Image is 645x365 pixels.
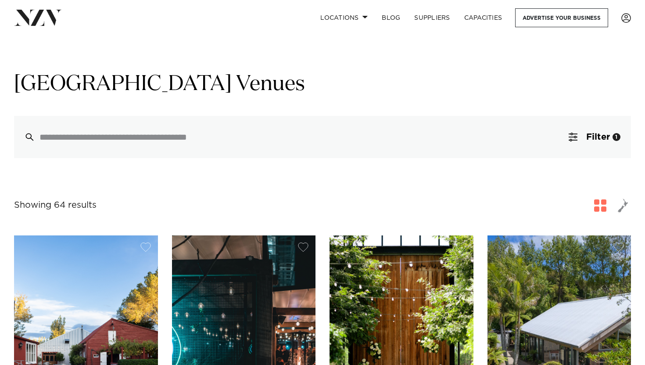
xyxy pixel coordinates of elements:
img: nzv-logo.png [14,10,62,25]
a: SUPPLIERS [407,8,457,27]
a: Advertise your business [515,8,608,27]
span: Filter [586,133,610,141]
div: Showing 64 results [14,199,97,212]
div: 1 [613,133,620,141]
a: BLOG [375,8,407,27]
a: Locations [313,8,375,27]
h1: [GEOGRAPHIC_DATA] Venues [14,71,631,98]
button: Filter1 [558,116,631,158]
a: Capacities [457,8,509,27]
